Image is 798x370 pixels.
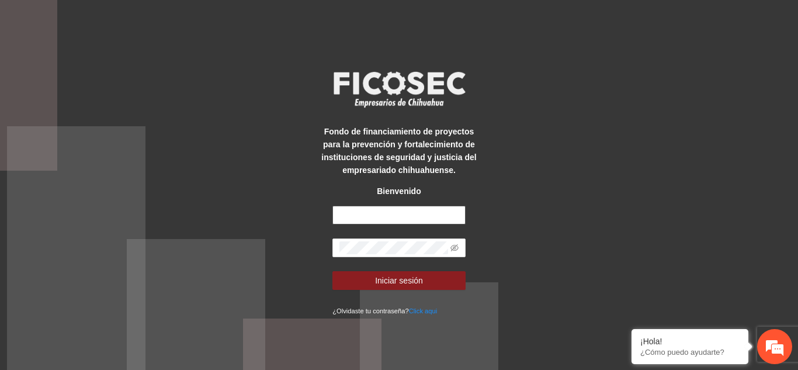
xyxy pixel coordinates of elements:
[375,274,423,287] span: Iniciar sesión
[332,307,437,314] small: ¿Olvidaste tu contraseña?
[332,271,466,290] button: Iniciar sesión
[450,244,459,252] span: eye-invisible
[409,307,438,314] a: Click aqui
[377,186,421,196] strong: Bienvenido
[321,127,476,175] strong: Fondo de financiamiento de proyectos para la prevención y fortalecimiento de instituciones de seg...
[640,348,740,357] p: ¿Cómo puedo ayudarte?
[640,337,740,346] div: ¡Hola!
[326,68,472,111] img: logo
